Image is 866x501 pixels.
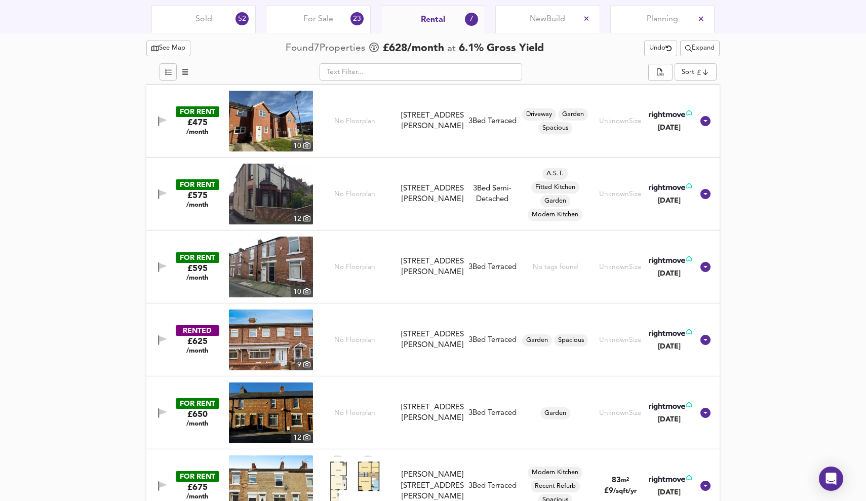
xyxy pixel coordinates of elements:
span: See Map [151,43,185,54]
span: Garden [558,110,588,119]
div: No tags found [533,262,578,272]
span: m² [621,477,629,484]
span: No Floorplan [334,335,375,345]
div: [STREET_ADDRESS][PERSON_NAME] [401,329,464,351]
span: /month [186,493,208,501]
div: FOR RENT£650 /monthproperty thumbnail 12 No Floorplan[STREET_ADDRESS][PERSON_NAME]3Bed TerracedGa... [146,376,720,449]
div: Garden [540,407,570,419]
span: £ 9 [604,487,637,495]
span: /sqft/yr [613,488,637,494]
span: Recent Refurb [531,482,580,491]
span: A.S.T. [542,169,568,178]
div: 3 Bed Terraced [468,481,517,491]
div: FOR RENT [176,398,219,409]
div: RENTED [176,325,219,336]
a: property thumbnail 10 [229,237,313,297]
div: [DATE] [647,196,692,206]
span: /month [186,201,208,209]
div: £575 [186,190,208,209]
div: Unknown Size [599,117,642,126]
span: Rental [421,14,445,25]
button: See Map [146,41,190,56]
div: split button [648,64,673,81]
span: No Floorplan [334,408,375,418]
span: Driveway [522,110,556,119]
div: Unknown Size [599,408,642,418]
div: Unknown Size [599,335,642,345]
div: Fitted Kitchen [531,181,579,194]
div: [STREET_ADDRESS][PERSON_NAME] [401,402,464,424]
div: £625 [186,336,208,355]
span: /month [186,420,208,428]
div: £475 [186,117,208,136]
div: 12 [291,213,313,224]
svg: Show Details [699,115,712,127]
div: 3 Bed Terraced [468,262,517,273]
span: Modern Kitchen [528,210,582,219]
div: [DATE] [647,414,692,425]
svg: Show Details [699,334,712,346]
div: [DATE] [647,268,692,279]
div: 10 [291,140,313,151]
div: £595 [186,263,208,282]
div: £650 [186,409,208,428]
span: Spacious [554,336,588,345]
span: Undo [649,43,672,54]
span: For Sale [303,14,333,25]
div: 23 [350,12,364,25]
span: £ 628 /month [383,41,444,56]
span: /month [186,128,208,136]
div: Modern Kitchen [528,467,582,479]
div: Modern Kitchen [528,209,582,221]
div: Linden road, Bishop Auckland, DL14 6EP [397,402,468,424]
div: [STREET_ADDRESS][PERSON_NAME] [401,256,464,278]
span: /month [186,274,208,282]
span: Spacious [538,124,572,133]
a: property thumbnail 9 [229,310,313,370]
div: Garden [540,195,570,207]
div: 3 Bed Terraced [468,116,517,127]
svg: Show Details [699,407,712,419]
svg: Show Details [699,188,712,200]
div: 9 [295,359,313,370]
div: Garden [522,334,552,346]
div: 3 Bed Semi-Detached [468,183,517,205]
svg: Show Details [699,480,712,492]
div: FOR RENT [176,471,219,482]
div: split button [680,41,720,56]
img: property thumbnail [229,237,313,297]
div: 52 [235,12,249,25]
span: at [447,44,456,54]
div: Fleet Street, Bishop Auckland, DL14 6HQ [397,329,468,351]
div: Bell Street , Bishop Auckland , County Durham,, DL14 6BA [397,256,468,278]
span: Fitted Kitchen [531,183,579,192]
div: Recent Refurb [531,480,580,492]
div: 3 Bed Terraced [468,408,517,418]
div: Unknown Size [599,262,642,272]
div: FOR RENT£475 /monthproperty thumbnail 10 No Floorplan[STREET_ADDRESS][PERSON_NAME]3Bed TerracedDr... [146,85,720,158]
span: New Build [530,14,565,25]
div: FOR RENT [176,179,219,190]
div: £675 [186,482,208,501]
div: Garden [558,108,588,121]
div: FOR RENT£575 /monthproperty thumbnail 12 No Floorplan[STREET_ADDRESS][PERSON_NAME]3Bed Semi-Detac... [146,158,720,230]
span: 6.1 % Gross Yield [456,43,544,54]
div: 10 [291,286,313,297]
button: Undo [644,41,677,56]
div: Found 7 Propert ies [286,42,368,55]
img: property thumbnail [229,382,313,443]
div: 7 [465,13,478,26]
span: Garden [540,197,570,206]
span: /month [186,347,208,355]
div: 12 [291,432,313,443]
div: Sort [682,67,694,77]
button: Expand [680,41,720,56]
div: FOR RENT [176,106,219,117]
div: 3 Bed Terraced [468,335,517,345]
input: Text Filter... [320,63,522,81]
div: FOR RENT [176,252,219,263]
a: property thumbnail 12 [229,382,313,443]
div: [DATE] [647,123,692,133]
div: [DATE] [647,341,692,352]
div: Driveway [522,108,556,121]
